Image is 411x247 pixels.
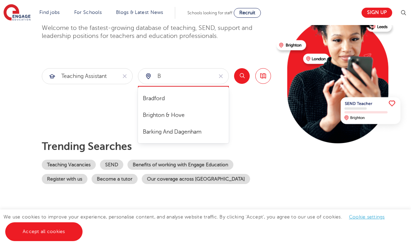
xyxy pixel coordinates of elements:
a: Teaching Vacancies [42,160,96,170]
input: Submit [138,69,213,84]
button: Clear [117,69,132,84]
input: Submit [42,69,117,84]
div: Submit [42,68,133,84]
span: We use cookies to improve your experience, personalise content, and analyse website traffic. By c... [3,214,392,234]
p: Welcome to the fastest-growing database of teaching, SEND, support and leadership positions for t... [42,24,271,40]
a: Sign up [362,8,392,18]
button: Search [234,68,250,84]
a: SEND [100,160,123,170]
a: Our coverage across [GEOGRAPHIC_DATA] [142,174,250,184]
button: Clear [213,69,228,84]
span: Schools looking for staff [187,10,232,15]
a: Benefits of working with Engage Education [127,160,233,170]
li: Bradford [141,90,226,107]
a: Accept all cookies [5,222,83,241]
ul: Submit [141,90,226,140]
a: Become a tutor [92,174,138,184]
span: Recruit [239,10,255,15]
img: Engage Education [3,4,31,22]
a: Cookie settings [349,214,385,220]
div: Submit [138,68,229,84]
p: Trending searches [42,140,271,153]
li: Barking And Dagenham [141,123,226,140]
span: Please select a city from the list of suggestions [138,86,229,113]
a: Find jobs [39,10,60,15]
a: Register with us [42,174,87,184]
a: Recruit [234,8,261,18]
a: For Schools [74,10,102,15]
li: Brighton & Hove [141,107,226,123]
a: Blogs & Latest News [116,10,163,15]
